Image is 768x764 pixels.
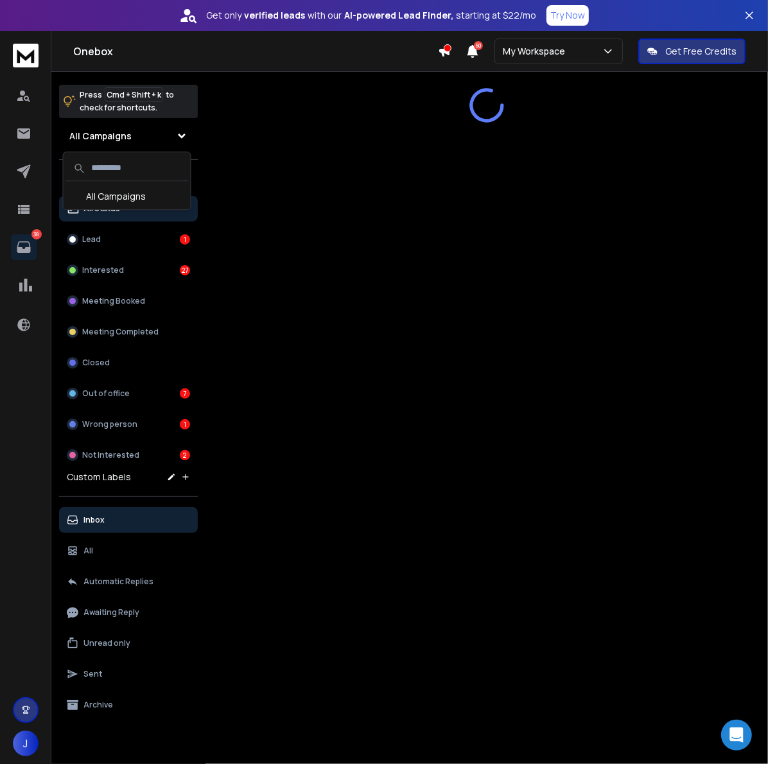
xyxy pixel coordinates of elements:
div: 7 [180,388,190,399]
p: Inbox [83,515,105,525]
span: 50 [474,41,483,50]
p: Out of office [82,388,130,399]
p: Meeting Completed [82,327,159,337]
div: 1 [180,234,190,245]
p: My Workspace [503,45,570,58]
div: All Campaigns [66,186,188,207]
p: Wrong person [82,419,137,430]
p: Try Now [550,9,585,22]
div: 1 [180,419,190,430]
span: Cmd + Shift + k [105,87,163,102]
h1: All Campaigns [69,130,132,143]
p: Lead [82,234,101,245]
p: Automatic Replies [83,577,153,587]
h3: Custom Labels [67,471,131,483]
p: Awaiting Reply [83,607,139,618]
p: Get only with our starting at $22/mo [206,9,536,22]
h1: Onebox [73,44,438,59]
strong: verified leads [244,9,305,22]
p: 38 [31,229,42,239]
strong: AI-powered Lead Finder, [344,9,453,22]
p: Unread only [83,638,130,648]
span: J [13,731,39,756]
p: Meeting Booked [82,296,145,306]
div: Open Intercom Messenger [721,720,752,751]
div: 2 [180,450,190,460]
p: Archive [83,700,113,710]
p: Not Interested [82,450,139,460]
p: Closed [82,358,110,368]
p: Interested [82,265,124,275]
div: 27 [180,265,190,275]
p: Press to check for shortcuts. [80,89,174,114]
p: All [83,546,93,556]
p: Sent [83,669,102,679]
p: Get Free Credits [665,45,737,58]
img: logo [13,44,39,67]
h3: Filters [59,170,198,188]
